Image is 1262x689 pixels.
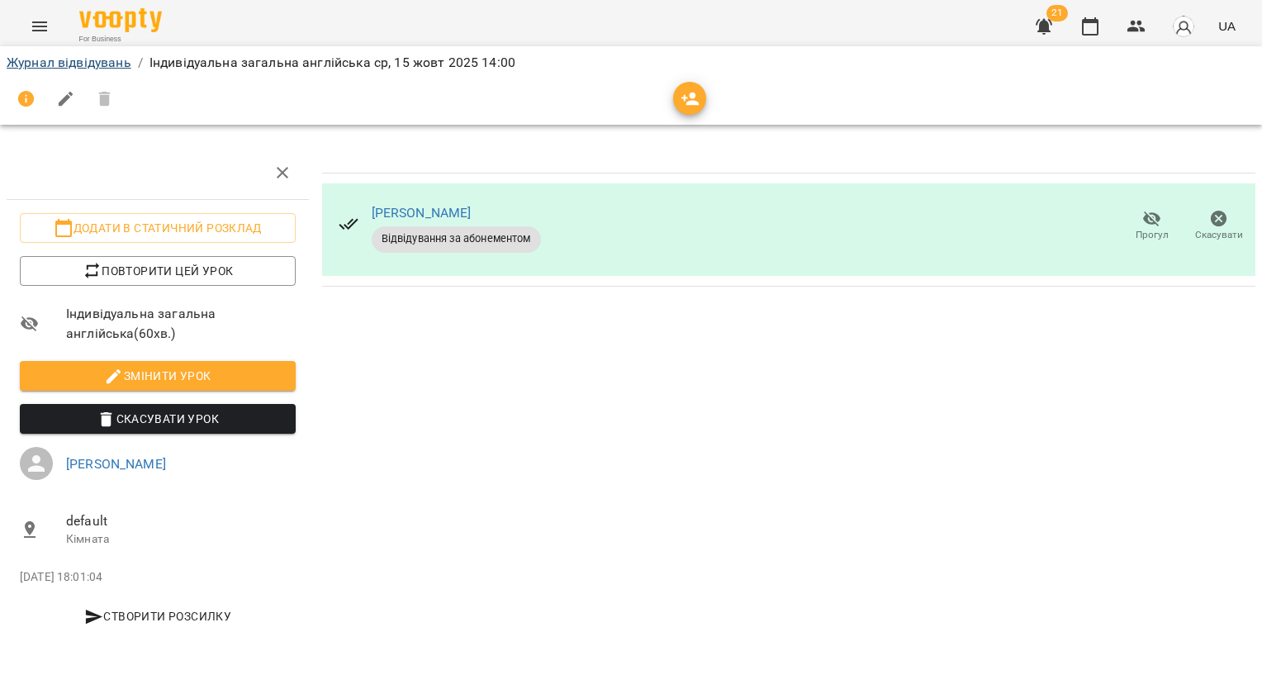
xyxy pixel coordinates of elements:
p: [DATE] 18:01:04 [20,569,296,586]
span: Змінити урок [33,366,282,386]
button: Скасувати [1185,203,1252,249]
button: Створити розсилку [20,601,296,631]
img: Voopty Logo [79,8,162,32]
a: [PERSON_NAME] [66,456,166,472]
span: Повторити цей урок [33,261,282,281]
span: Скасувати [1195,228,1243,242]
a: [PERSON_NAME] [372,205,472,221]
button: Повторити цей урок [20,256,296,286]
span: Індивідуальна загальна англійська ( 60 хв. ) [66,304,296,343]
span: For Business [79,34,162,45]
a: Журнал відвідувань [7,55,131,70]
span: Створити розсилку [26,606,289,626]
span: default [66,511,296,531]
nav: breadcrumb [7,53,1255,73]
span: 21 [1046,5,1068,21]
span: Прогул [1136,228,1169,242]
p: Індивідуальна загальна англійська ср, 15 жовт 2025 14:00 [149,53,515,73]
span: Відвідування за абонементом [372,231,541,246]
p: Кімната [66,531,296,548]
span: Додати в статичний розклад [33,218,282,238]
button: Menu [20,7,59,46]
button: Змінити урок [20,361,296,391]
li: / [138,53,143,73]
span: UA [1218,17,1236,35]
button: Прогул [1118,203,1185,249]
button: Додати в статичний розклад [20,213,296,243]
button: UA [1212,11,1242,41]
span: Скасувати Урок [33,409,282,429]
img: avatar_s.png [1172,15,1195,38]
button: Скасувати Урок [20,404,296,434]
